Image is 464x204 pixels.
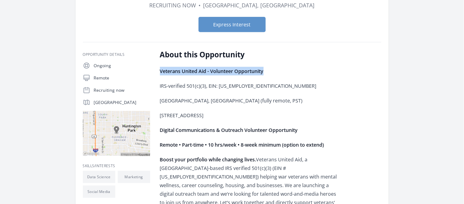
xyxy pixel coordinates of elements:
strong: Remote • Part-time • 10 hrs/week • 8-week minimum (option to extend) [160,141,324,148]
li: Data Science [83,171,115,183]
strong: Veterans United Aid - Volunteer Opportunity [160,68,264,75]
h3: Opportunity Details [83,52,150,57]
strong: Digital Communications & Outreach Volunteer Opportunity [160,127,298,133]
h2: About this Opportunity [160,50,339,60]
p: [STREET_ADDRESS] [160,111,339,120]
p: Ongoing [94,63,150,69]
p: Recruiting now [94,87,150,93]
li: Social Media [83,186,115,198]
p: Remote [94,75,150,81]
h3: Skills/Interests [83,164,150,168]
li: Marketing [118,171,150,183]
img: Map [83,111,150,156]
dd: Recruiting now [150,1,196,10]
button: Express Interest [199,17,266,32]
div: • [199,1,201,10]
strong: Boost your portfolio while changing lives. [160,156,256,163]
p: [GEOGRAPHIC_DATA], [GEOGRAPHIC_DATA] (fully remote, PST) [160,96,339,105]
p: IRS-verified 501(c)(3), EIN: [US_EMPLOYER_IDENTIFICATION_NUMBER] [160,82,339,90]
dd: [GEOGRAPHIC_DATA], [GEOGRAPHIC_DATA] [203,1,315,10]
p: [GEOGRAPHIC_DATA] [94,99,150,106]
